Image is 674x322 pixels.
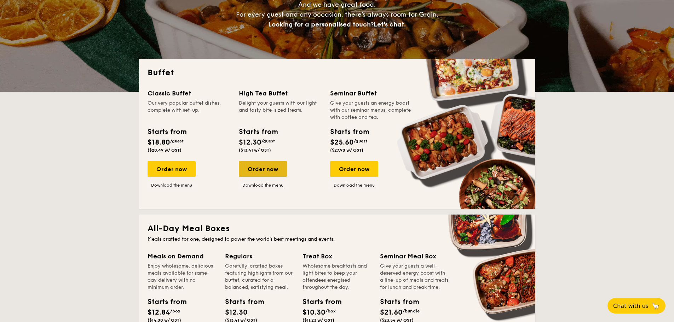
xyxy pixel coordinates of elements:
[330,127,369,137] div: Starts from
[239,127,277,137] div: Starts from
[261,139,275,144] span: /guest
[239,161,287,177] div: Order now
[239,182,287,188] a: Download the menu
[239,100,322,121] div: Delight your guests with our light and tasty bite-sized treats.
[374,21,406,28] span: Let's chat.
[148,148,182,153] span: ($20.49 w/ GST)
[326,309,336,314] span: /box
[330,88,413,98] div: Seminar Buffet
[613,303,649,309] span: Chat with us
[225,263,294,291] div: Carefully-crafted boxes featuring highlights from our buffet, curated for a balanced, satisfying ...
[148,67,527,78] h2: Buffet
[225,297,257,307] div: Starts from
[148,100,230,121] div: Our very popular buffet dishes, complete with set-up.
[170,139,184,144] span: /guest
[148,138,170,147] span: $18.80
[148,236,527,243] div: Meals crafted for one, designed to power the world's best meetings and events.
[268,21,374,28] span: Looking for a personalised touch?
[303,308,326,317] span: $10.30
[148,308,170,317] span: $12.84
[380,251,449,261] div: Seminar Meal Box
[380,308,403,317] span: $21.60
[330,148,363,153] span: ($27.90 w/ GST)
[170,309,180,314] span: /box
[303,251,371,261] div: Treat Box
[239,148,271,153] span: ($13.41 w/ GST)
[380,297,412,307] div: Starts from
[148,88,230,98] div: Classic Buffet
[330,161,378,177] div: Order now
[303,297,334,307] div: Starts from
[403,309,420,314] span: /bundle
[303,263,371,291] div: Wholesome breakfasts and light bites to keep your attendees energised throughout the day.
[607,298,666,314] button: Chat with us🦙
[380,263,449,291] div: Give your guests a well-deserved energy boost with a line-up of meals and treats for lunch and br...
[330,100,413,121] div: Give your guests an energy boost with our seminar menus, complete with coffee and tea.
[239,88,322,98] div: High Tea Buffet
[148,161,196,177] div: Order now
[148,297,179,307] div: Starts from
[330,138,354,147] span: $25.60
[239,138,261,147] span: $12.30
[225,308,248,317] span: $12.30
[236,1,438,28] span: And we have great food. For every guest and any occasion, there’s always room for Grain.
[354,139,367,144] span: /guest
[148,251,217,261] div: Meals on Demand
[148,263,217,291] div: Enjoy wholesome, delicious meals available for same-day delivery with no minimum order.
[225,251,294,261] div: Regulars
[651,302,660,310] span: 🦙
[148,127,186,137] div: Starts from
[148,182,196,188] a: Download the menu
[148,223,527,234] h2: All-Day Meal Boxes
[330,182,378,188] a: Download the menu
